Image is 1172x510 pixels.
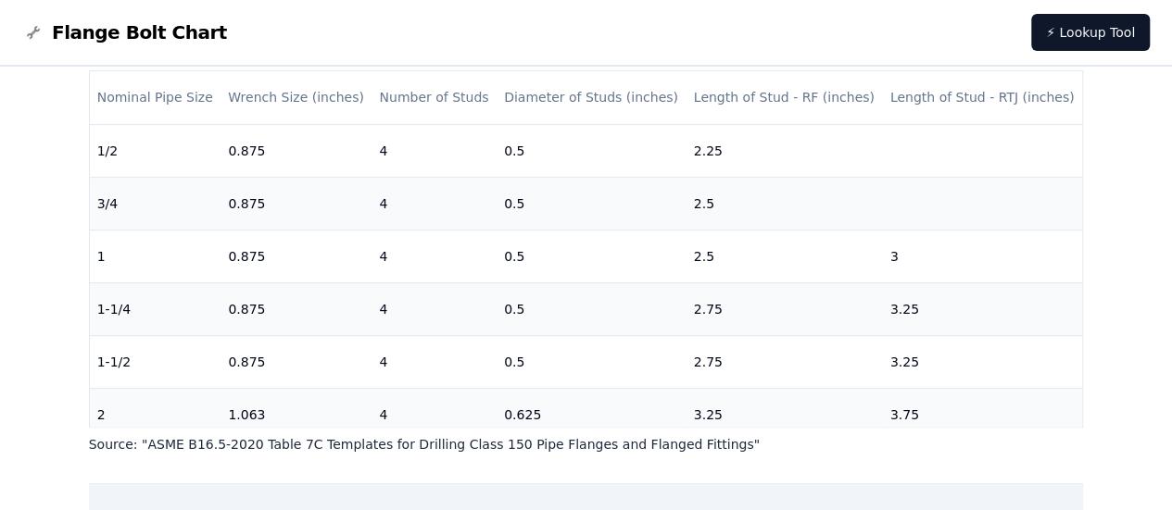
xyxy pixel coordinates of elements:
td: 0.5 [497,335,687,388]
td: 0.875 [221,230,372,282]
td: 2.5 [687,177,883,230]
td: 1 [90,230,221,282]
td: 3 [883,230,1083,282]
td: 1-1/2 [90,335,221,388]
td: 4 [372,124,497,177]
td: 0.875 [221,282,372,335]
td: 2.25 [687,124,883,177]
td: 3/4 [90,177,221,230]
td: 1-1/4 [90,282,221,335]
td: 1/2 [90,124,221,177]
td: 3.75 [883,388,1083,441]
td: 3.25 [883,282,1083,335]
a: ⚡ Lookup Tool [1031,14,1150,51]
td: 0.875 [221,124,372,177]
td: 0.875 [221,177,372,230]
td: 0.5 [497,282,687,335]
td: 4 [372,388,497,441]
span: Flange Bolt Chart [52,19,227,45]
td: 0.5 [497,124,687,177]
th: Nominal Pipe Size [90,71,221,124]
th: Length of Stud - RF (inches) [687,71,883,124]
td: 2 [90,388,221,441]
td: 4 [372,177,497,230]
td: 3.25 [687,388,883,441]
th: Diameter of Studs (inches) [497,71,687,124]
td: 4 [372,335,497,388]
td: 4 [372,282,497,335]
td: 4 [372,230,497,282]
th: Length of Stud - RTJ (inches) [883,71,1083,124]
td: 0.5 [497,177,687,230]
img: Flange Bolt Chart Logo [22,21,44,44]
p: Source: " ASME B16.5-2020 Table 7C Templates for Drilling Class 150 Pipe Flanges and Flanged Fitt... [89,435,1084,454]
td: 2.5 [687,230,883,282]
td: 3.25 [883,335,1083,388]
a: Flange Bolt Chart LogoFlange Bolt Chart [22,19,227,45]
td: 0.625 [497,388,687,441]
td: 1.063 [221,388,372,441]
th: Number of Studs [372,71,497,124]
td: 0.5 [497,230,687,282]
td: 2.75 [687,335,883,388]
td: 2.75 [687,282,883,335]
td: 0.875 [221,335,372,388]
th: Wrench Size (inches) [221,71,372,124]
